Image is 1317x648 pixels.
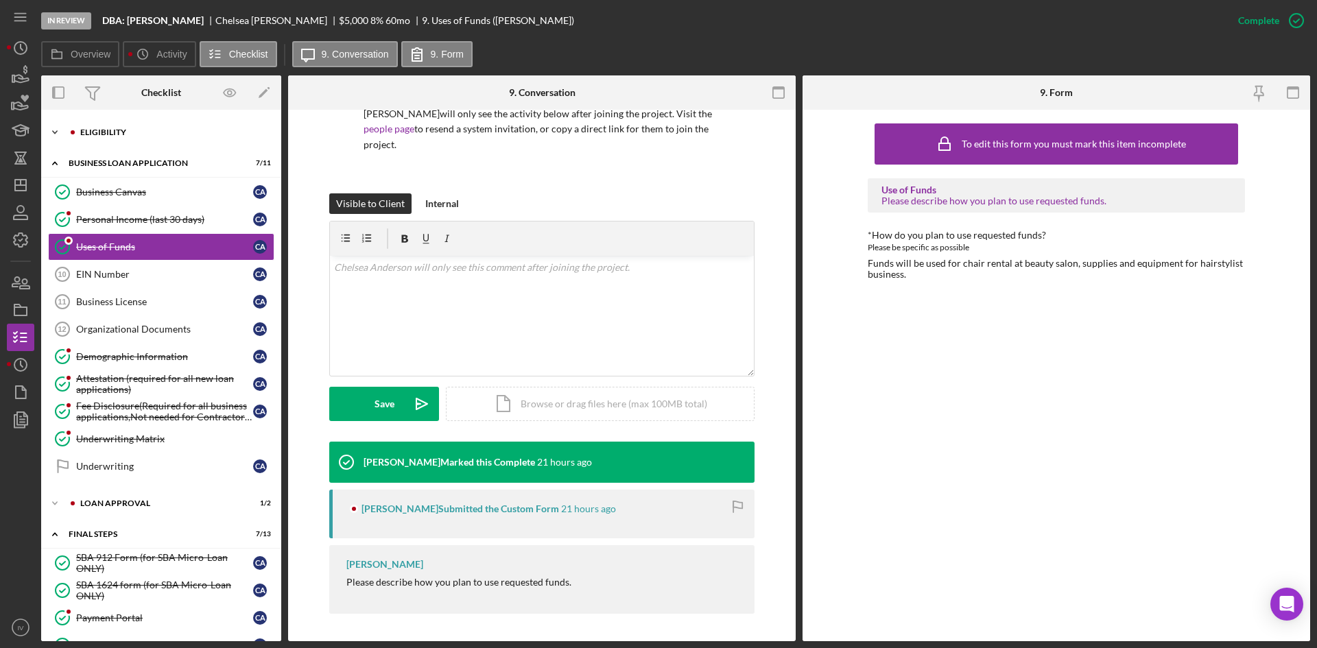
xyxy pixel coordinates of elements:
[200,41,277,67] button: Checklist
[1270,588,1303,621] div: Open Intercom Messenger
[253,556,267,570] div: C A
[361,503,559,514] div: [PERSON_NAME] Submitted the Custom Form
[80,128,264,136] div: Eligibility
[246,159,271,167] div: 7 / 11
[48,315,274,343] a: 12Organizational DocumentsCA
[868,241,1245,254] div: Please be specific as possible
[76,579,253,601] div: SBA 1624 form (for SBA Micro-Loan ONLY)
[7,614,34,641] button: IV
[253,405,267,418] div: C A
[561,503,616,514] time: 2025-09-18 18:58
[253,295,267,309] div: C A
[141,87,181,98] div: Checklist
[58,298,66,306] tspan: 11
[1238,7,1279,34] div: Complete
[401,41,473,67] button: 9. Form
[253,240,267,254] div: C A
[418,193,466,214] button: Internal
[253,267,267,281] div: C A
[41,41,119,67] button: Overview
[364,457,535,468] div: [PERSON_NAME] Marked this Complete
[76,400,253,422] div: Fee Disclosure(Required for all business applications,Not needed for Contractor loans)
[102,15,204,26] b: DBA: [PERSON_NAME]
[339,14,368,26] span: $5,000
[48,577,274,604] a: SBA 1624 form (for SBA Micro-Loan ONLY)CA
[48,206,274,233] a: Personal Income (last 30 days)CA
[41,12,91,29] div: In Review
[322,49,389,60] label: 9. Conversation
[76,461,253,472] div: Underwriting
[868,230,1245,241] div: *How do you plan to use requested funds?
[76,296,253,307] div: Business License
[48,178,274,206] a: Business CanvasCA
[1040,87,1073,98] div: 9. Form
[48,370,274,398] a: Attestation (required for all new loan applications)CA
[253,377,267,391] div: C A
[253,611,267,625] div: C A
[76,552,253,574] div: SBA 912 Form (for SBA Micro-Loan ONLY)
[48,233,274,261] a: Uses of FundsCA
[364,123,414,134] a: people page
[329,387,439,421] button: Save
[76,269,253,280] div: EIN Number
[253,584,267,597] div: C A
[80,499,237,507] div: Loan Approval
[962,139,1186,149] div: To edit this form you must mark this item incomplete
[48,549,274,577] a: SBA 912 Form (for SBA Micro-Loan ONLY)CA
[346,577,571,588] div: Please describe how you plan to use requested funds.
[76,351,253,362] div: Demographic Information
[509,87,576,98] div: 9. Conversation
[425,193,459,214] div: Internal
[346,559,423,570] div: [PERSON_NAME]
[76,187,253,197] div: Business Canvas
[58,325,66,333] tspan: 12
[246,499,271,507] div: 1 / 2
[76,433,274,444] div: Underwriting Matrix
[76,373,253,395] div: Attestation (required for all new loan applications)
[48,425,274,453] a: Underwriting Matrix
[215,15,339,26] div: Chelsea [PERSON_NAME]
[76,612,253,623] div: Payment Portal
[537,457,592,468] time: 2025-09-18 18:58
[422,15,574,26] div: 9. Uses of Funds ([PERSON_NAME])
[336,193,405,214] div: Visible to Client
[253,322,267,336] div: C A
[48,261,274,288] a: 10EIN NumberCA
[253,213,267,226] div: C A
[370,15,383,26] div: 8 %
[375,387,394,421] div: Save
[76,214,253,225] div: Personal Income (last 30 days)
[364,106,720,152] p: [PERSON_NAME] will only see the activity below after joining the project. Visit the to resend a s...
[156,49,187,60] label: Activity
[431,49,464,60] label: 9. Form
[17,624,24,632] text: IV
[881,184,1231,195] div: Use of Funds
[868,258,1245,280] div: Funds will be used for chair rental at beauty salon, supplies and equipment for hairstylist busin...
[48,343,274,370] a: Demographic InformationCA
[253,185,267,199] div: C A
[253,350,267,363] div: C A
[229,49,268,60] label: Checklist
[329,193,412,214] button: Visible to Client
[246,530,271,538] div: 7 / 13
[881,195,1231,206] div: Please describe how you plan to use requested funds.
[48,604,274,632] a: Payment PortalCA
[69,159,237,167] div: BUSINESS LOAN APPLICATION
[253,459,267,473] div: C A
[48,398,274,425] a: Fee Disclosure(Required for all business applications,Not needed for Contractor loans)CA
[123,41,195,67] button: Activity
[69,530,237,538] div: Final Steps
[1224,7,1310,34] button: Complete
[58,270,66,278] tspan: 10
[76,324,253,335] div: Organizational Documents
[71,49,110,60] label: Overview
[292,41,398,67] button: 9. Conversation
[48,288,274,315] a: 11Business LicenseCA
[48,453,274,480] a: UnderwritingCA
[385,15,410,26] div: 60 mo
[76,241,253,252] div: Uses of Funds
